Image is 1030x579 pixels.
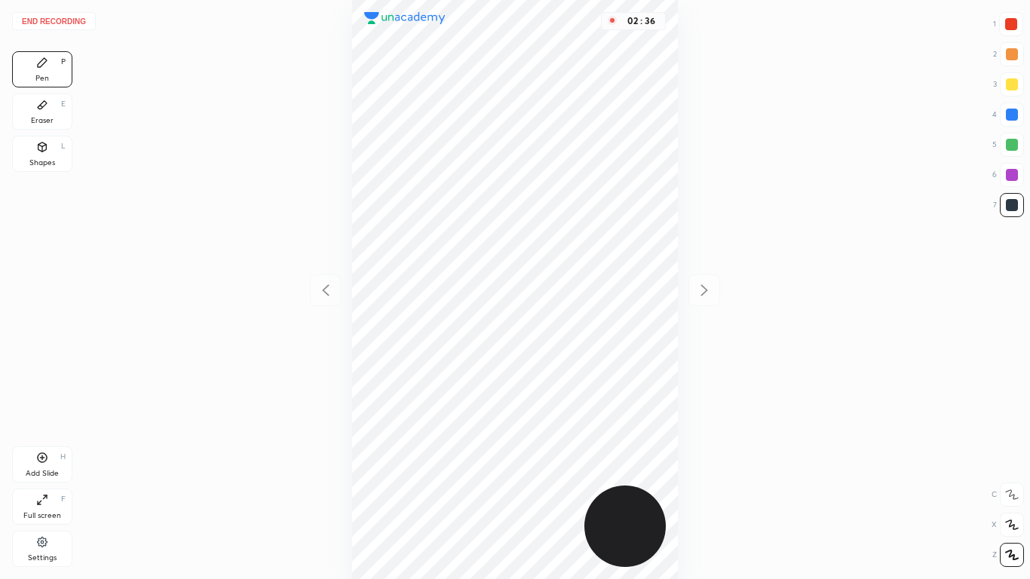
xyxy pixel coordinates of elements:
[993,42,1024,66] div: 2
[623,16,659,26] div: 02 : 36
[993,72,1024,96] div: 3
[992,103,1024,127] div: 4
[26,470,59,477] div: Add Slide
[992,543,1024,567] div: Z
[61,100,66,108] div: E
[31,117,54,124] div: Eraser
[992,482,1024,507] div: C
[992,163,1024,187] div: 6
[60,453,66,461] div: H
[992,513,1024,537] div: X
[61,58,66,66] div: P
[23,512,61,519] div: Full screen
[993,193,1024,217] div: 7
[29,159,55,167] div: Shapes
[28,554,57,562] div: Settings
[61,142,66,150] div: L
[992,133,1024,157] div: 5
[12,12,96,30] button: End recording
[61,495,66,503] div: F
[35,75,49,82] div: Pen
[993,12,1023,36] div: 1
[364,12,446,24] img: logo.38c385cc.svg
